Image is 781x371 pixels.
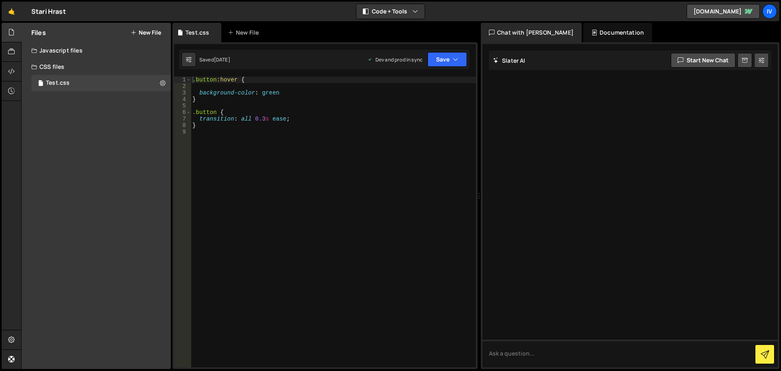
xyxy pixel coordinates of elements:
button: Start new chat [671,53,735,68]
div: [DATE] [214,56,230,63]
button: Code + Tools [356,4,425,19]
div: 3 [174,90,191,96]
div: Saved [199,56,230,63]
a: [DOMAIN_NAME] [687,4,760,19]
h2: Slater AI [493,57,526,64]
a: 🤙 [2,2,22,21]
div: Stari Hrast [31,7,66,16]
div: Test.css [185,29,209,37]
div: 5 [174,103,191,109]
div: Chat with [PERSON_NAME] [481,23,582,42]
div: 8 [174,122,191,129]
div: Dev and prod in sync [367,56,423,63]
div: Javascript files [22,42,171,59]
div: CSS files [22,59,171,75]
div: 17168/47415.css [31,75,171,91]
div: 6 [174,109,191,116]
div: New File [228,29,262,37]
div: Test.css [46,79,70,87]
div: 1 [174,77,191,83]
div: 9 [174,129,191,135]
div: 7 [174,116,191,122]
button: Save [428,52,467,67]
button: New File [131,29,161,36]
div: 2 [174,83,191,90]
a: Iv [762,4,777,19]
h2: Files [31,28,46,37]
div: 4 [174,96,191,103]
div: Documentation [583,23,652,42]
